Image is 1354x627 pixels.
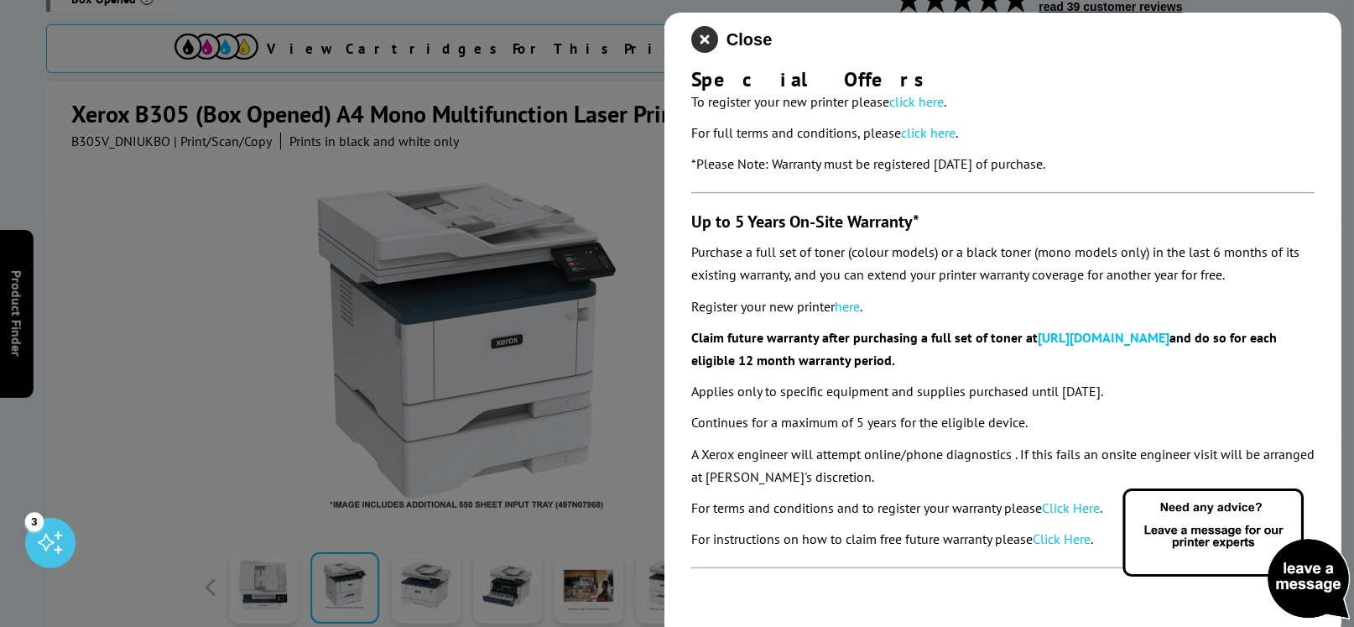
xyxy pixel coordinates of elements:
p: Continues for a maximum of 5 years for the eligible device. [691,411,1315,434]
a: click here [889,93,944,110]
a: Click Here [1042,499,1100,516]
div: Special Offers [691,66,1315,92]
h3: Up to 5 Years On-Site Warranty* [691,211,1315,233]
p: Applies only to specific equipment and supplies purchased until [DATE]. [691,380,1315,403]
img: Open Live Chat window [1119,486,1354,624]
p: For full terms and conditions, please . [691,122,1315,144]
a: click here [901,124,956,141]
b: Claim future warranty after purchasing a full set of toner at [691,329,1038,346]
button: close modal [691,26,772,53]
a: here [835,298,860,315]
p: A Xerox engineer will attempt online/phone diagnostics . If this fails an onsite engineer visit w... [691,443,1315,489]
p: For instructions on how to claim free future warranty please . [691,528,1315,551]
div: 3 [25,512,44,530]
p: For terms and conditions and to register your warranty please . [691,497,1315,520]
span: Close [726,30,772,50]
p: Purchase a full set of toner (colour models) or a black toner (mono models only) in the last 6 mo... [691,241,1315,286]
a: Click Here [1033,530,1091,547]
p: *Please Note: Warranty must be registered [DATE] of purchase. [691,153,1315,175]
p: To register your new printer please . [691,91,1315,113]
p: Register your new printer . [691,295,1315,318]
a: [URL][DOMAIN_NAME] [1038,329,1169,346]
